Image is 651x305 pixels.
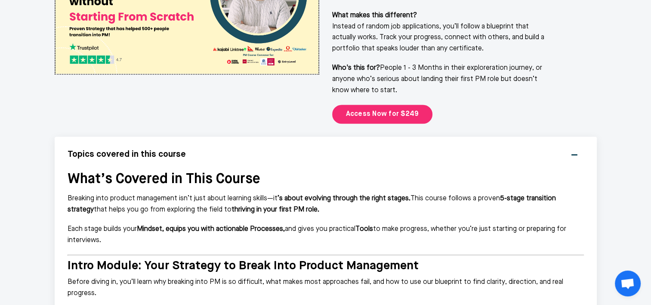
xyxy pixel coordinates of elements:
strong: What makes this different? [332,12,417,19]
p: Before diving in, you’ll learn why breaking into PM is so difficult, what makes most approaches f... [68,277,584,299]
a: Access Now for $249 [332,105,433,124]
strong: thriving in your first PM role. [231,206,319,213]
b: Intro Module: Your Strategy to Break Into Product Management [68,260,419,272]
p: People 1 - 3 Months in their exploreration journey, or anyone who’s serious about landing their f... [332,63,554,96]
strong: 5-stage transition strategy [68,195,556,213]
h5: Topics covered in this course [68,149,561,160]
strong: Tools [355,226,373,233]
strong: ’s about evolving through the right stages. [278,195,410,202]
strong: Who's this for? [332,65,380,72]
a: Open chat [615,271,641,296]
p: Breaking into product management isn’t just about learning skills—it This course follows a proven... [68,193,584,215]
p: Each stage builds your and gives you practical to make progress, whether you’re just starting or ... [68,224,584,246]
p: Instead of random job applications, you’ll follow a blueprint that actually works. Track your pro... [332,10,554,54]
strong: Mindset, equips you with actionable Processes, [137,226,285,233]
b: What’s Covered in This Course [68,172,260,186]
